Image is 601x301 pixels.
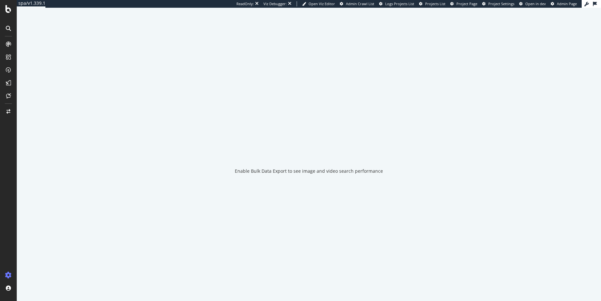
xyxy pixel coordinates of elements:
div: ReadOnly: [236,1,254,6]
a: Open in dev [519,1,546,6]
a: Project Page [450,1,477,6]
a: Projects List [419,1,445,6]
a: Project Settings [482,1,514,6]
span: Project Settings [488,1,514,6]
span: Admin Page [557,1,577,6]
a: Logs Projects List [379,1,414,6]
span: Projects List [425,1,445,6]
span: Open in dev [525,1,546,6]
span: Project Page [456,1,477,6]
div: Viz Debugger: [263,1,287,6]
span: Open Viz Editor [309,1,335,6]
span: Admin Crawl List [346,1,374,6]
span: Logs Projects List [385,1,414,6]
a: Open Viz Editor [302,1,335,6]
a: Admin Crawl List [340,1,374,6]
div: animation [286,134,332,158]
div: Enable Bulk Data Export to see image and video search performance [235,168,383,174]
a: Admin Page [551,1,577,6]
